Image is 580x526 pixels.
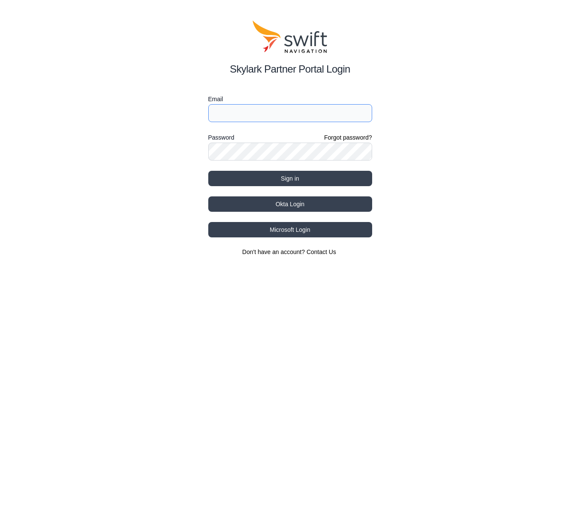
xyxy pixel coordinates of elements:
label: Password [208,132,234,143]
label: Email [208,94,372,104]
section: Don't have an account? [208,248,372,256]
h2: Skylark Partner Portal Login [208,61,372,77]
button: Sign in [208,171,372,186]
a: Contact Us [306,248,336,255]
button: Okta Login [208,196,372,212]
button: Microsoft Login [208,222,372,237]
a: Forgot password? [324,133,372,142]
